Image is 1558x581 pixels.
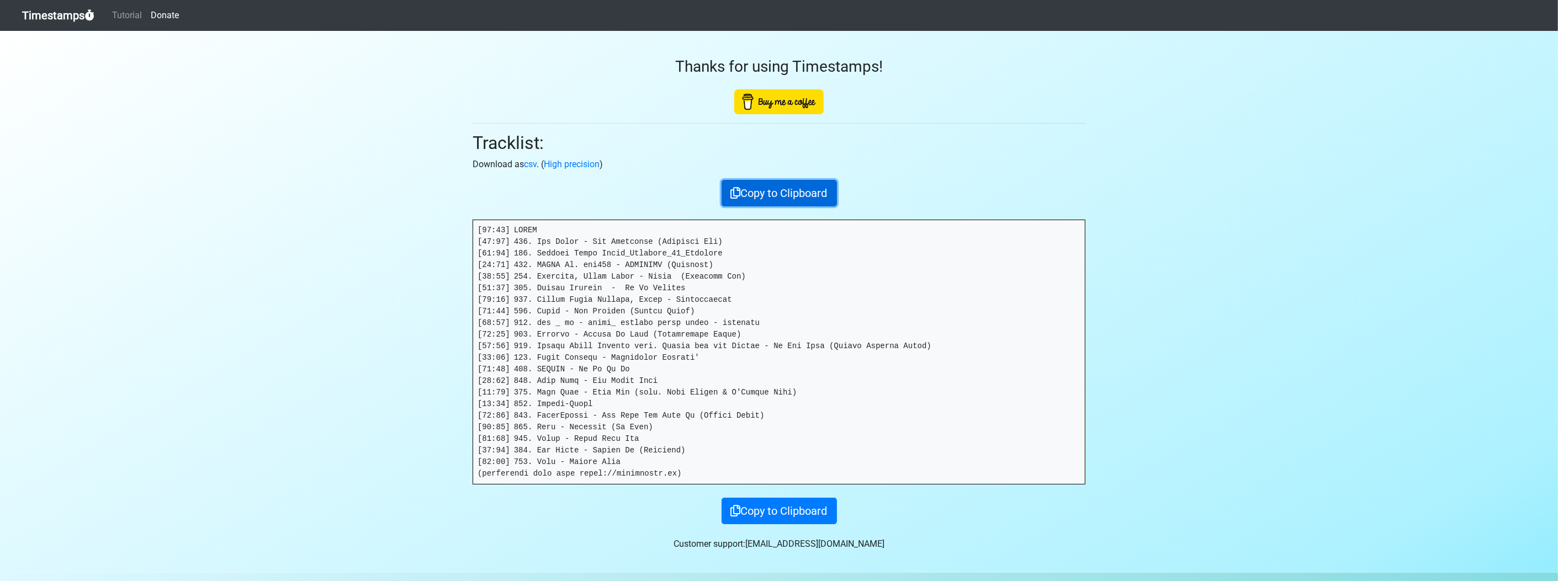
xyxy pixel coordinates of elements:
a: High precision [544,159,600,169]
a: Donate [146,4,183,26]
h2: Tracklist: [473,132,1085,153]
button: Copy to Clipboard [722,180,837,206]
h3: Thanks for using Timestamps! [473,57,1085,76]
img: Buy Me A Coffee [734,89,824,114]
a: Tutorial [108,4,146,26]
pre: [97:43] LOREM [47:97] 436. Ips Dolor - Sit Ametconse (Adipisci Eli) [61:94] 186. Seddoei Tempo In... [473,220,1085,484]
p: Download as . ( ) [473,158,1085,171]
button: Copy to Clipboard [722,498,837,524]
a: Timestamps [22,4,94,26]
a: csv [524,159,537,169]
